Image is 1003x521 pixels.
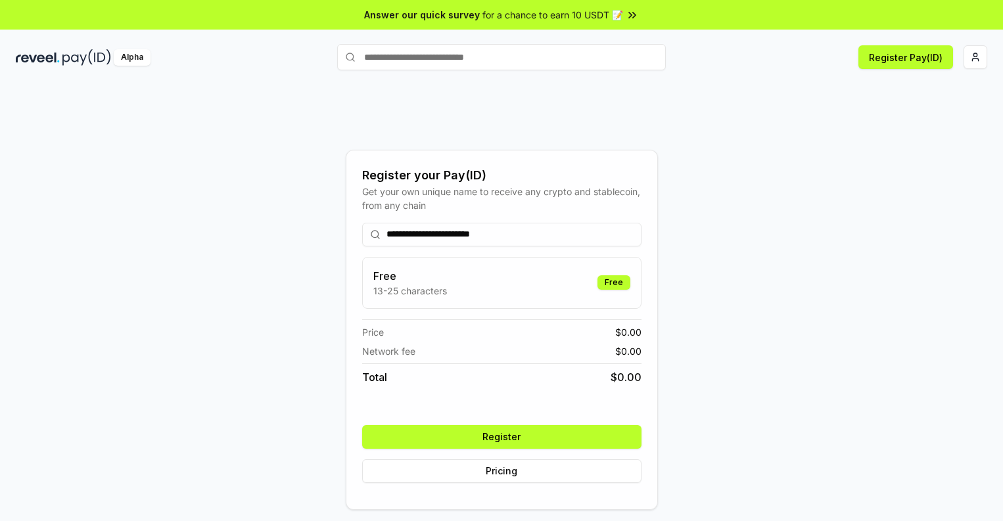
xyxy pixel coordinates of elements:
[615,344,641,358] span: $ 0.00
[615,325,641,339] span: $ 0.00
[362,166,641,185] div: Register your Pay(ID)
[611,369,641,385] span: $ 0.00
[62,49,111,66] img: pay_id
[362,325,384,339] span: Price
[858,45,953,69] button: Register Pay(ID)
[373,284,447,298] p: 13-25 characters
[16,49,60,66] img: reveel_dark
[482,8,623,22] span: for a chance to earn 10 USDT 📝
[373,268,447,284] h3: Free
[362,425,641,449] button: Register
[597,275,630,290] div: Free
[114,49,151,66] div: Alpha
[362,369,387,385] span: Total
[362,459,641,483] button: Pricing
[362,185,641,212] div: Get your own unique name to receive any crypto and stablecoin, from any chain
[362,344,415,358] span: Network fee
[364,8,480,22] span: Answer our quick survey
